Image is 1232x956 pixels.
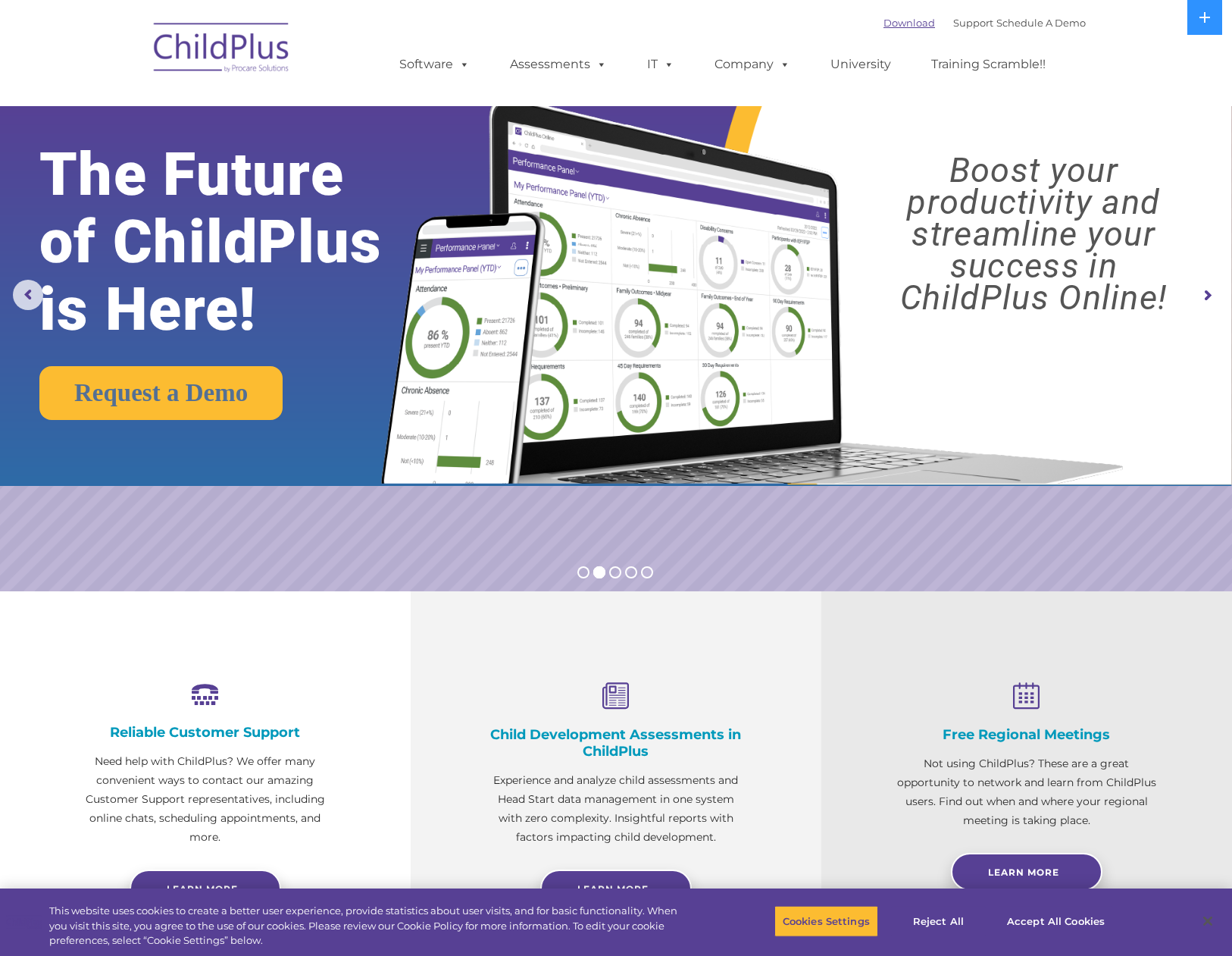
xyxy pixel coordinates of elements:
[883,17,1086,29] font: |
[988,867,1059,878] span: Learn More
[1191,904,1224,938] button: Close
[577,883,649,895] span: Learn More
[130,870,281,907] a: Learn more
[851,155,1217,314] rs-layer: Boost your productivity and streamline your success in ChildPlus Online!
[39,366,283,420] a: Request a Demo
[486,726,746,760] h4: Child Development Assessments in ChildPlus
[632,49,689,80] a: IT
[384,49,485,80] a: Software
[76,752,335,847] p: Need help with ChildPlus? We offer many convenient ways to contact our amazing Customer Support r...
[167,883,238,895] span: Learn more
[211,100,257,111] span: Last name
[495,49,622,80] a: Assessments
[897,754,1156,830] p: Not using ChildPlus? These are a great opportunity to network and learn from ChildPlus users. Fin...
[49,904,677,948] div: This website uses cookies to create a better user experience, provide statistics about user visit...
[815,49,906,80] a: University
[916,49,1061,80] a: Training Scramble!!
[953,17,993,29] a: Support
[540,870,692,907] a: Learn More
[951,853,1102,891] a: Learn More
[883,17,935,29] a: Download
[891,905,986,937] button: Reject All
[774,905,878,937] button: Cookies Settings
[996,17,1086,29] a: Schedule A Demo
[76,724,335,741] h4: Reliable Customer Support
[146,12,298,88] img: ChildPlus by Procare Solutions
[897,726,1156,743] h4: Free Regional Meetings
[486,771,746,847] p: Experience and analyze child assessments and Head Start data management in one system with zero c...
[999,905,1113,937] button: Accept All Cookies
[699,49,805,80] a: Company
[211,162,275,174] span: Phone number
[39,141,433,343] rs-layer: The Future of ChildPlus is Here!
